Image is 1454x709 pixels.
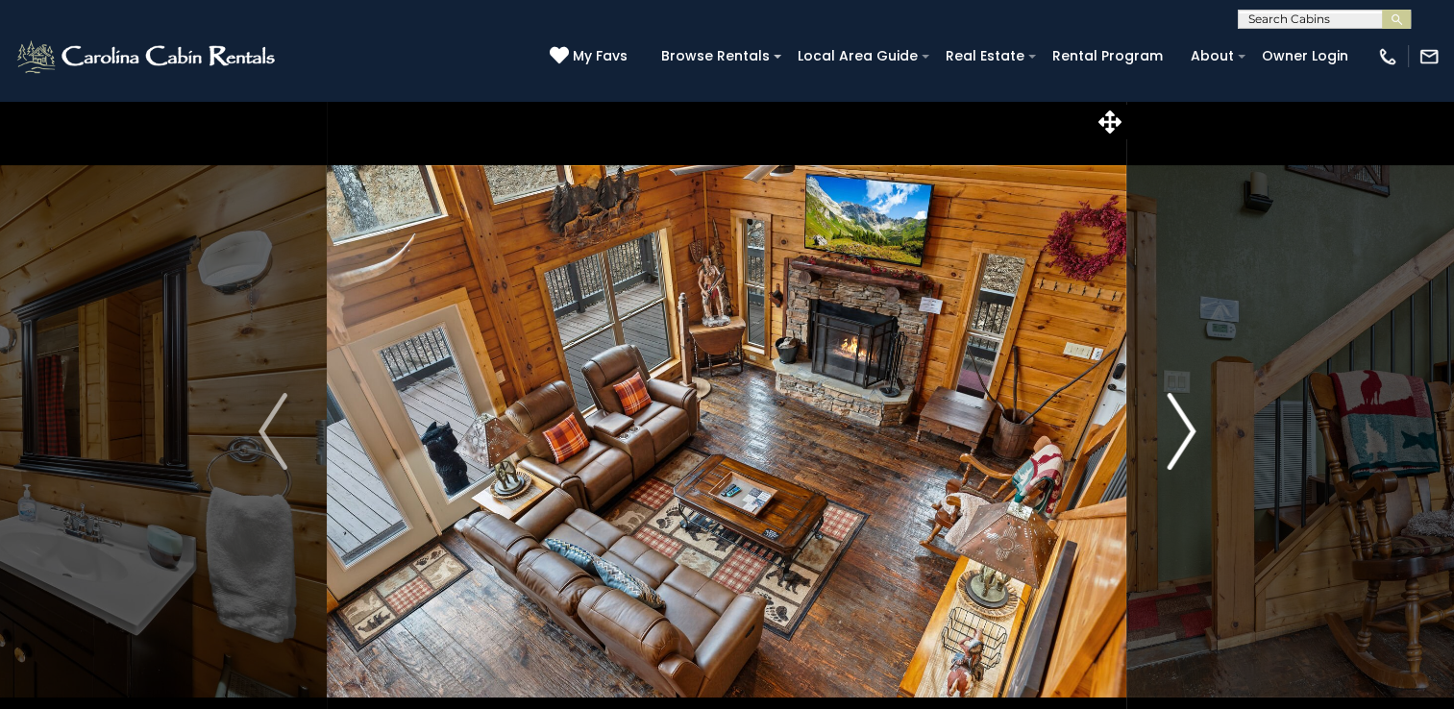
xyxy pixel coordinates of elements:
[550,46,632,67] a: My Favs
[1043,41,1172,71] a: Rental Program
[14,37,281,76] img: White-1-2.png
[573,46,628,66] span: My Favs
[1167,393,1195,470] img: arrow
[259,393,287,470] img: arrow
[936,41,1034,71] a: Real Estate
[1252,41,1358,71] a: Owner Login
[652,41,779,71] a: Browse Rentals
[1418,46,1440,67] img: mail-regular-white.png
[1377,46,1398,67] img: phone-regular-white.png
[788,41,927,71] a: Local Area Guide
[1181,41,1244,71] a: About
